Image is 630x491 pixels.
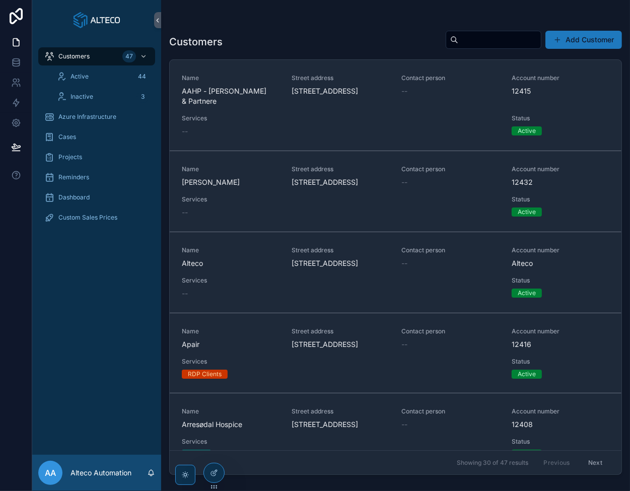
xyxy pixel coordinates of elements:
[58,133,76,141] span: Cases
[182,207,188,218] span: --
[292,407,389,415] span: Street address
[402,258,408,268] span: --
[50,67,155,86] a: Active44
[292,339,389,349] span: [STREET_ADDRESS]
[402,165,500,173] span: Contact person
[292,177,389,187] span: [STREET_ADDRESS]
[512,258,609,268] span: Alteco
[292,246,389,254] span: Street address
[512,438,609,446] span: Status
[182,195,500,203] span: Services
[512,86,609,96] span: 12415
[457,459,528,467] span: Showing 30 of 47 results
[402,74,500,82] span: Contact person
[518,370,536,379] div: Active
[512,165,609,173] span: Account number
[512,327,609,335] span: Account number
[182,126,188,136] span: --
[182,114,500,122] span: Services
[402,177,408,187] span: --
[38,188,155,206] a: Dashboard
[135,71,149,83] div: 44
[182,258,279,268] span: Alteco
[182,339,279,349] span: Apair
[402,419,408,430] span: --
[58,173,89,181] span: Reminders
[71,468,131,478] p: Alteco Automation
[545,31,622,49] button: Add Customer
[292,86,389,96] span: [STREET_ADDRESS]
[512,339,609,349] span: 12416
[182,419,279,430] span: Arresødal Hospice
[512,195,609,203] span: Status
[38,47,155,65] a: Customers47
[292,165,389,173] span: Street address
[182,246,279,254] span: Name
[182,74,279,82] span: Name
[512,407,609,415] span: Account number
[169,35,223,49] h1: Customers
[182,327,279,335] span: Name
[71,93,93,101] span: Inactive
[518,450,536,459] div: Active
[182,177,279,187] span: [PERSON_NAME]
[402,327,500,335] span: Contact person
[58,52,90,60] span: Customers
[170,313,621,393] a: NameApairStreet address[STREET_ADDRESS]Contact person--Account number12416ServicesRDP ClientsStat...
[38,168,155,186] a: Reminders
[402,86,408,96] span: --
[182,289,188,299] span: --
[292,74,389,82] span: Street address
[170,151,621,232] a: Name[PERSON_NAME]Street address[STREET_ADDRESS]Contact person--Account number12432Services--Statu...
[512,419,609,430] span: 12408
[182,276,500,285] span: Services
[402,246,500,254] span: Contact person
[512,114,609,122] span: Status
[38,108,155,126] a: Azure Infrastructure
[182,86,279,106] span: AAHP - [PERSON_NAME] & Partnere
[74,12,120,28] img: App logo
[58,113,116,121] span: Azure Infrastructure
[518,207,536,217] div: Active
[182,438,500,446] span: Services
[45,467,56,479] span: AA
[292,258,389,268] span: [STREET_ADDRESS]
[581,455,609,470] button: Next
[402,339,408,349] span: --
[182,165,279,173] span: Name
[292,419,389,430] span: [STREET_ADDRESS]
[518,126,536,135] div: Active
[38,148,155,166] a: Projects
[518,289,536,298] div: Active
[188,370,222,379] div: RDP Clients
[170,232,621,313] a: NameAltecoStreet address[STREET_ADDRESS]Contact person--Account numberAltecoServices--StatusActive
[170,393,621,473] a: NameArresødal HospiceStreet address[STREET_ADDRESS]Contact person--Account number12408ServicesAzu...
[182,407,279,415] span: Name
[188,450,205,459] div: Azure
[38,208,155,227] a: Custom Sales Prices
[512,276,609,285] span: Status
[402,407,500,415] span: Contact person
[58,193,90,201] span: Dashboard
[50,88,155,106] a: Inactive3
[38,128,155,146] a: Cases
[512,358,609,366] span: Status
[71,73,89,81] span: Active
[32,40,161,240] div: scrollable content
[292,327,389,335] span: Street address
[512,74,609,82] span: Account number
[182,358,500,366] span: Services
[170,60,621,151] a: NameAAHP - [PERSON_NAME] & PartnereStreet address[STREET_ADDRESS]Contact person--Account number12...
[58,153,82,161] span: Projects
[122,50,136,62] div: 47
[137,91,149,103] div: 3
[512,246,609,254] span: Account number
[58,214,117,222] span: Custom Sales Prices
[512,177,609,187] span: 12432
